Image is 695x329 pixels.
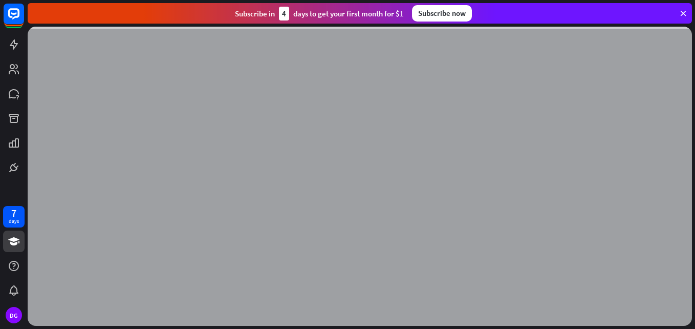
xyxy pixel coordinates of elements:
div: days [9,218,19,225]
div: 7 [11,209,16,218]
div: 4 [279,7,289,20]
div: Subscribe in days to get your first month for $1 [235,7,404,20]
a: 7 days [3,206,25,228]
div: Subscribe now [412,5,472,22]
div: DG [6,307,22,323]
